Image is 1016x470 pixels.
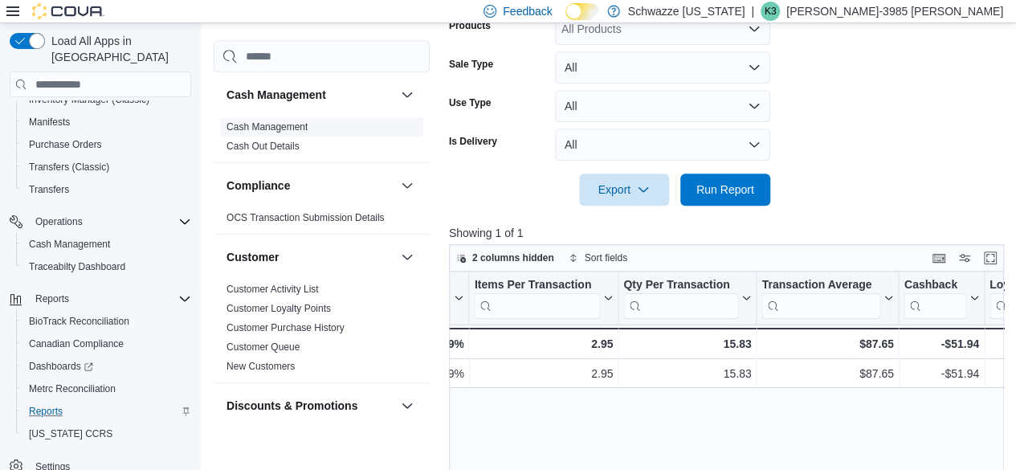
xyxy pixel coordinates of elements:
[22,112,76,132] a: Manifests
[29,116,70,129] span: Manifests
[226,341,300,353] a: Customer Queue
[904,278,965,319] div: Cashback
[22,357,191,376] span: Dashboards
[555,90,770,122] button: All
[696,182,754,198] span: Run Report
[474,334,613,354] div: 2.95
[22,312,191,331] span: BioTrack Reconciliation
[472,251,554,264] span: 2 columns hidden
[555,51,770,84] button: All
[449,96,491,109] label: Use Type
[474,278,600,293] div: Items Per Transaction
[16,156,198,178] button: Transfers (Classic)
[214,117,430,162] div: Cash Management
[503,3,552,19] span: Feedback
[22,424,119,443] a: [US_STATE] CCRS
[450,248,561,268] button: 2 columns hidden
[398,85,417,104] button: Cash Management
[3,210,198,233] button: Operations
[342,364,463,383] div: 25.69%
[955,248,974,268] button: Display options
[22,180,191,199] span: Transfers
[981,248,1000,268] button: Enter fullscreen
[16,133,198,156] button: Purchase Orders
[342,334,463,354] div: 25.69%
[226,178,394,194] button: Compliance
[226,87,394,103] button: Cash Management
[29,138,102,151] span: Purchase Orders
[449,225,1010,241] p: Showing 1 of 1
[16,310,198,333] button: BioTrack Reconciliation
[29,289,75,309] button: Reports
[761,278,893,319] button: Transaction Average
[226,178,290,194] h3: Compliance
[226,303,331,314] a: Customer Loyalty Points
[748,22,761,35] button: Open list of options
[761,334,893,354] div: $87.65
[29,183,69,196] span: Transfers
[786,2,1003,21] p: [PERSON_NAME]-3985 [PERSON_NAME]
[579,174,669,206] button: Export
[29,212,89,231] button: Operations
[29,427,112,440] span: [US_STATE] CCRS
[398,396,417,415] button: Discounts & Promotions
[474,278,613,319] button: Items Per Transaction
[623,278,738,319] div: Qty Per Transaction
[22,235,116,254] a: Cash Management
[16,233,198,255] button: Cash Management
[22,334,130,354] a: Canadian Compliance
[226,211,385,224] span: OCS Transaction Submission Details
[22,257,132,276] a: Traceabilty Dashboard
[29,260,125,273] span: Traceabilty Dashboard
[474,364,613,383] div: 2.95
[226,87,326,103] h3: Cash Management
[226,302,331,315] span: Customer Loyalty Points
[226,322,345,333] a: Customer Purchase History
[751,2,754,21] p: |
[22,424,191,443] span: Washington CCRS
[226,341,300,354] span: Customer Queue
[35,292,69,305] span: Reports
[761,2,780,21] div: Kandice-3985 Marquez
[398,176,417,195] button: Compliance
[16,400,198,423] button: Reports
[35,215,83,228] span: Operations
[3,288,198,310] button: Reports
[765,2,777,21] span: K3
[16,333,198,355] button: Canadian Compliance
[761,278,880,319] div: Transaction Average
[214,208,430,234] div: Compliance
[29,238,110,251] span: Cash Management
[562,248,634,268] button: Sort fields
[623,364,751,383] div: 15.83
[226,121,308,133] span: Cash Management
[16,423,198,445] button: [US_STATE] CCRS
[226,212,385,223] a: OCS Transaction Submission Details
[904,334,978,354] div: -$51.94
[226,249,394,265] button: Customer
[761,364,893,383] div: $87.65
[449,19,491,32] label: Products
[342,278,451,293] div: Markdown Percent
[226,361,295,372] a: New Customers
[22,135,191,154] span: Purchase Orders
[16,255,198,278] button: Traceabilty Dashboard
[904,278,978,319] button: Cashback
[226,398,357,414] h3: Discounts & Promotions
[226,141,300,152] a: Cash Out Details
[565,20,566,21] span: Dark Mode
[226,321,345,334] span: Customer Purchase History
[22,157,116,177] a: Transfers (Classic)
[226,398,394,414] button: Discounts & Promotions
[449,135,497,148] label: Is Delivery
[29,360,93,373] span: Dashboards
[16,111,198,133] button: Manifests
[45,33,191,65] span: Load All Apps in [GEOGRAPHIC_DATA]
[22,402,69,421] a: Reports
[214,280,430,382] div: Customer
[32,3,104,19] img: Cova
[29,337,124,350] span: Canadian Compliance
[904,364,978,383] div: -$51.94
[29,161,109,174] span: Transfers (Classic)
[449,58,493,71] label: Sale Type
